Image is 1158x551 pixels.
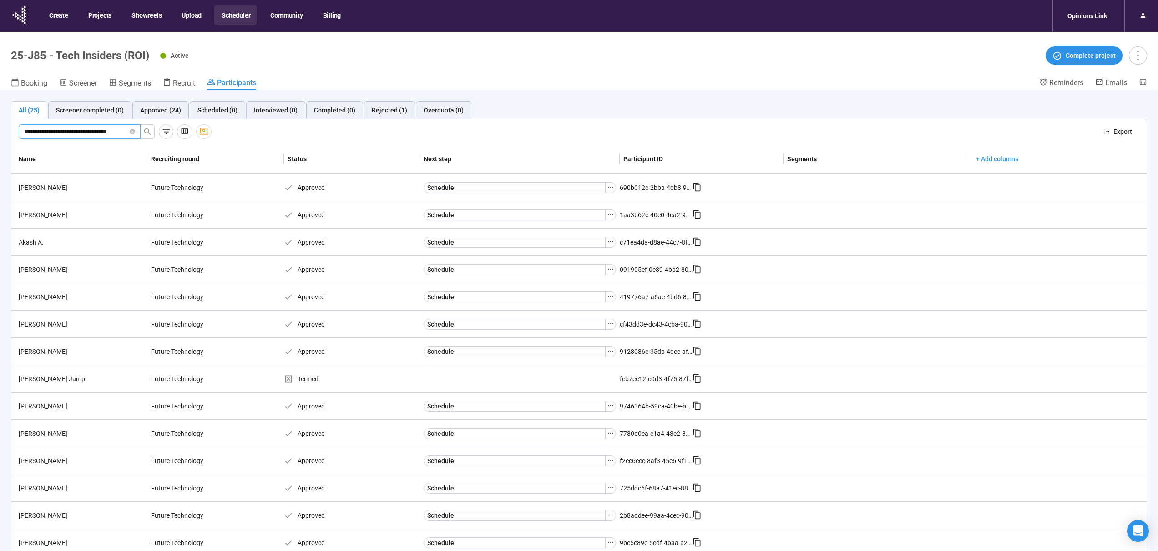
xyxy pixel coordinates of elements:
[15,429,147,439] div: [PERSON_NAME]
[56,105,124,115] div: Screener completed (0)
[147,370,216,388] div: Future Technology
[605,319,616,330] button: ellipsis
[284,237,420,247] div: Approved
[607,347,614,355] span: ellipsis
[424,346,606,357] button: Schedule
[15,210,147,220] div: [PERSON_NAME]
[427,347,454,357] span: Schedule
[284,319,420,329] div: Approved
[620,510,693,520] div: 2b8addee-99aa-4cec-9024-b09181be32a5
[214,5,257,25] button: Scheduler
[1103,128,1110,135] span: export
[424,105,464,115] div: Overquota (0)
[1132,49,1144,61] span: more
[15,237,147,247] div: Akash A.
[21,79,47,87] span: Booking
[147,234,216,251] div: Future Technology
[620,429,693,439] div: 7780d0ea-e1a4-43c2-8cdc-e86c889d3ec1
[109,78,151,90] a: Segments
[263,5,309,25] button: Community
[620,538,693,548] div: 9be5e89e-5cdf-4baa-a255-1d90f7d6fd55
[254,105,298,115] div: Interviewed (0)
[15,510,147,520] div: [PERSON_NAME]
[605,510,616,521] button: ellipsis
[427,319,454,329] span: Schedule
[15,538,147,548] div: [PERSON_NAME]
[284,456,420,466] div: Approved
[140,124,155,139] button: search
[15,347,147,357] div: [PERSON_NAME]
[424,537,606,548] button: Schedule
[605,537,616,548] button: ellipsis
[197,105,238,115] div: Scheduled (0)
[1049,78,1083,87] span: Reminders
[427,510,454,520] span: Schedule
[207,78,256,90] a: Participants
[284,347,420,357] div: Approved
[605,455,616,466] button: ellipsis
[11,78,47,90] a: Booking
[15,374,147,384] div: [PERSON_NAME] Jump
[605,182,616,193] button: ellipsis
[314,105,355,115] div: Completed (0)
[171,52,189,59] span: Active
[147,261,216,278] div: Future Technology
[605,428,616,439] button: ellipsis
[284,144,420,174] th: Status
[620,292,693,302] div: 419776a7-a6ae-4bd6-8f0e-9d37ba31ad66
[284,401,420,411] div: Approved
[15,292,147,302] div: [PERSON_NAME]
[607,184,614,191] span: ellipsis
[424,401,606,412] button: Schedule
[976,154,1018,164] span: + Add columns
[620,347,693,357] div: 9128086e-35db-4dee-afc8-2fe56bcc0d98
[607,211,614,218] span: ellipsis
[42,5,75,25] button: Create
[284,483,420,493] div: Approved
[424,483,606,494] button: Schedule
[284,374,420,384] div: Termed
[620,483,693,493] div: 725ddc6f-68a7-41ec-8894-396318b60441
[140,105,181,115] div: Approved (24)
[15,183,147,193] div: [PERSON_NAME]
[11,144,147,174] th: Name
[124,5,168,25] button: Showreels
[427,292,454,302] span: Schedule
[284,292,420,302] div: Approved
[607,293,614,300] span: ellipsis
[607,484,614,491] span: ellipsis
[427,429,454,439] span: Schedule
[284,183,420,193] div: Approved
[424,264,606,275] button: Schedule
[15,483,147,493] div: [PERSON_NAME]
[163,78,195,90] a: Recruit
[427,401,454,411] span: Schedule
[15,265,147,275] div: [PERSON_NAME]
[130,128,135,136] span: close-circle
[119,79,151,87] span: Segments
[427,265,454,275] span: Schedule
[605,401,616,412] button: ellipsis
[173,79,195,87] span: Recruit
[19,105,40,115] div: All (25)
[11,49,149,62] h1: 25-J85 - Tech Insiders (ROI)
[620,144,783,174] th: Participant ID
[607,511,614,519] span: ellipsis
[147,452,216,469] div: Future Technology
[420,144,620,174] th: Next step
[427,483,454,493] span: Schedule
[969,152,1026,166] button: + Add columns
[605,346,616,357] button: ellipsis
[424,209,606,220] button: Schedule
[427,538,454,548] span: Schedule
[427,456,454,466] span: Schedule
[424,182,606,193] button: Schedule
[607,238,614,245] span: ellipsis
[620,183,693,193] div: 690b012c-2bba-4db8-9020-df7205342807
[144,128,151,135] span: search
[427,210,454,220] span: Schedule
[59,78,97,90] a: Screener
[605,209,616,220] button: ellipsis
[147,343,216,360] div: Future Technology
[147,144,283,174] th: Recruiting round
